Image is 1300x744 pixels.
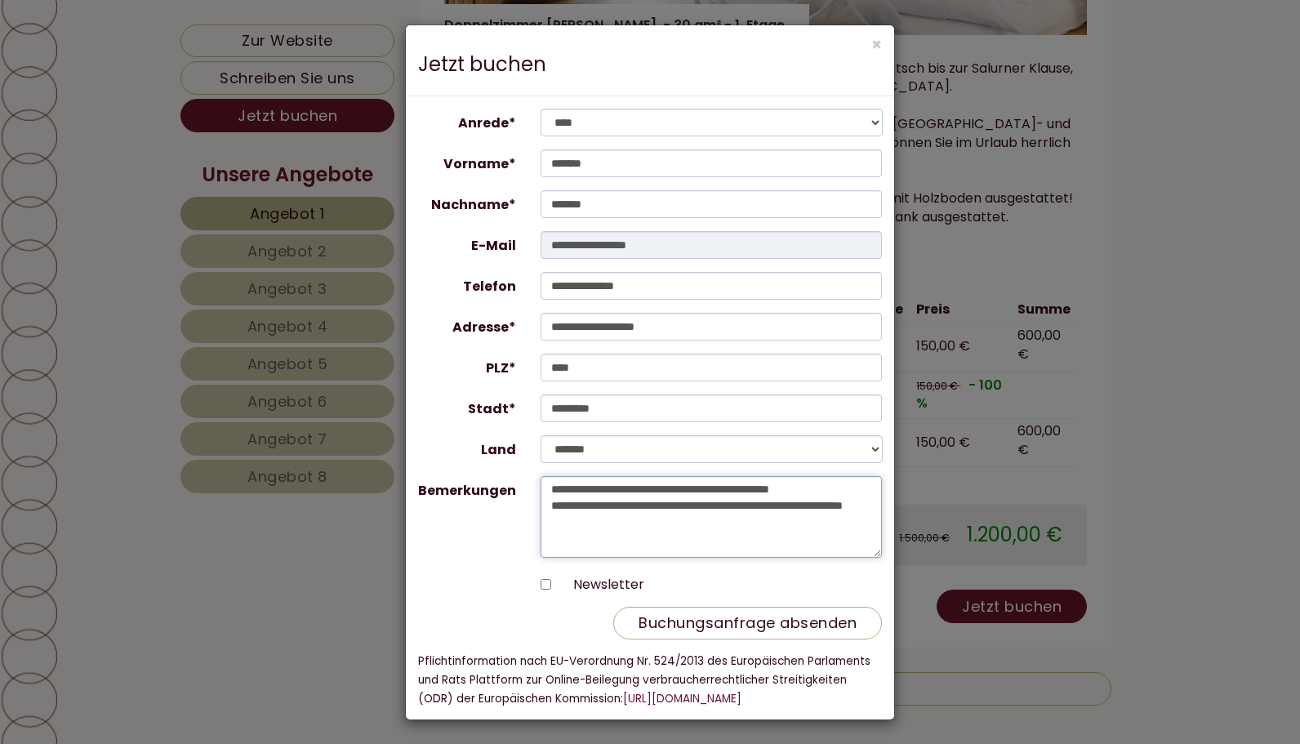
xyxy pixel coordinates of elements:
a: [URL][DOMAIN_NAME] [623,691,741,706]
label: Newsletter [557,576,644,595]
label: Stadt* [406,394,528,419]
label: Anrede* [406,109,528,133]
button: × [871,36,882,53]
h3: Jetzt buchen [418,54,882,75]
label: Land [406,435,528,460]
div: Montag [283,12,361,39]
label: Adresse* [406,313,528,337]
label: Nachname* [406,190,528,215]
small: 20:40 [24,82,283,94]
button: Senden [536,425,643,459]
label: Vorname* [406,149,528,174]
button: Buchungsanfrage absenden [613,607,882,639]
div: Guten Tag, wie können wir Ihnen helfen? [12,47,292,97]
small: Pflichtinformation nach EU-Verordnung Nr. 524/2013 des Europäischen Parlaments und Rats Plattform... [418,653,870,706]
label: Bemerkungen [406,476,528,501]
label: Telefon [406,272,528,296]
div: Hotel Tenz [24,51,283,64]
label: E-Mail [406,231,528,256]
